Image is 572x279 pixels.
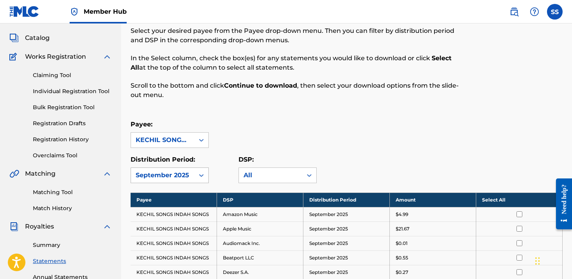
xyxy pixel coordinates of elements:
[303,236,390,250] td: September 2025
[33,204,112,212] a: Match History
[131,121,152,128] label: Payee:
[244,171,298,180] div: All
[102,52,112,61] img: expand
[9,33,19,43] img: Catalog
[25,52,86,61] span: Works Registration
[303,207,390,221] td: September 2025
[131,193,217,207] th: Payee
[547,4,563,20] div: User Menu
[527,4,542,20] div: Help
[25,222,54,231] span: Royalties
[217,236,303,250] td: Audiomack Inc.
[396,211,408,218] p: $4.99
[33,188,112,196] a: Matching Tool
[396,225,409,232] p: $21.67
[396,254,408,261] p: $0.55
[509,7,519,16] img: search
[9,52,20,61] img: Works Registration
[530,7,539,16] img: help
[131,250,217,265] td: KECHIL SONGS INDAH SONGS
[9,33,50,43] a: CatalogCatalog
[25,169,56,178] span: Matching
[9,222,19,231] img: Royalties
[217,193,303,207] th: DSP
[303,250,390,265] td: September 2025
[84,7,127,16] span: Member Hub
[33,241,112,249] a: Summary
[476,193,563,207] th: Select All
[224,82,297,89] strong: Continue to download
[217,207,303,221] td: Amazon Music
[33,103,112,112] a: Bulk Registration Tool
[217,221,303,236] td: Apple Music
[131,236,217,250] td: KECHIL SONGS INDAH SONGS
[9,6,39,17] img: MLC Logo
[396,240,407,247] p: $0.01
[102,169,112,178] img: expand
[550,173,572,236] iframe: Resource Center
[238,156,254,163] label: DSP:
[136,135,190,145] div: KECHIL SONGS INDAH SONGS
[217,250,303,265] td: Beatport LLC
[33,135,112,144] a: Registration History
[9,14,57,24] a: SummarySummary
[33,71,112,79] a: Claiming Tool
[102,222,112,231] img: expand
[303,193,390,207] th: Distribution Period
[506,4,522,20] a: Public Search
[131,207,217,221] td: KECHIL SONGS INDAH SONGS
[70,7,79,16] img: Top Rightsholder
[131,221,217,236] td: KECHIL SONGS INDAH SONGS
[303,221,390,236] td: September 2025
[33,257,112,265] a: Statements
[25,33,50,43] span: Catalog
[9,169,19,178] img: Matching
[33,87,112,95] a: Individual Registration Tool
[131,81,463,100] p: Scroll to the bottom and click , then select your download options from the slide-out menu.
[33,151,112,160] a: Overclaims Tool
[131,54,463,72] p: In the Select column, check the box(es) for any statements you would like to download or click at...
[396,269,408,276] p: $0.27
[131,156,195,163] label: Distribution Period:
[33,119,112,128] a: Registration Drafts
[535,249,540,273] div: Drag
[533,241,572,279] iframe: Chat Widget
[136,171,190,180] div: September 2025
[390,193,476,207] th: Amount
[131,26,463,45] p: Select your desired payee from the Payee drop-down menu. Then you can filter by distribution peri...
